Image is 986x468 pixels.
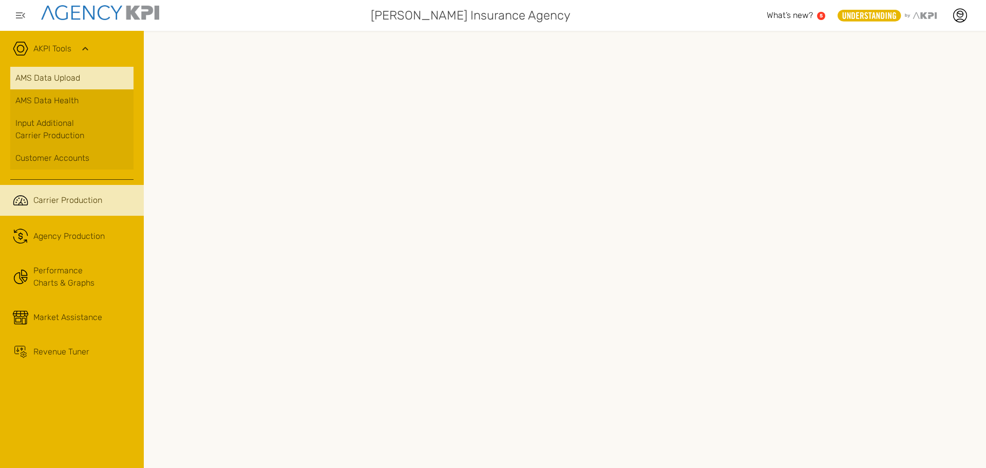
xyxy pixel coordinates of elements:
[41,5,159,20] img: agencykpi-logo-550x69-2d9e3fa8.png
[10,112,134,147] a: Input AdditionalCarrier Production
[817,12,825,20] a: 5
[371,6,571,25] span: [PERSON_NAME] Insurance Agency
[10,89,134,112] a: AMS Data Health
[33,311,102,324] span: Market Assistance
[33,43,71,55] a: AKPI Tools
[820,13,823,18] text: 5
[10,67,134,89] a: AMS Data Upload
[33,346,89,358] span: Revenue Tuner
[15,95,79,107] span: AMS Data Health
[33,194,102,207] span: Carrier Production
[15,152,128,164] div: Customer Accounts
[33,230,105,242] span: Agency Production
[10,147,134,170] a: Customer Accounts
[767,10,813,20] span: What’s new?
